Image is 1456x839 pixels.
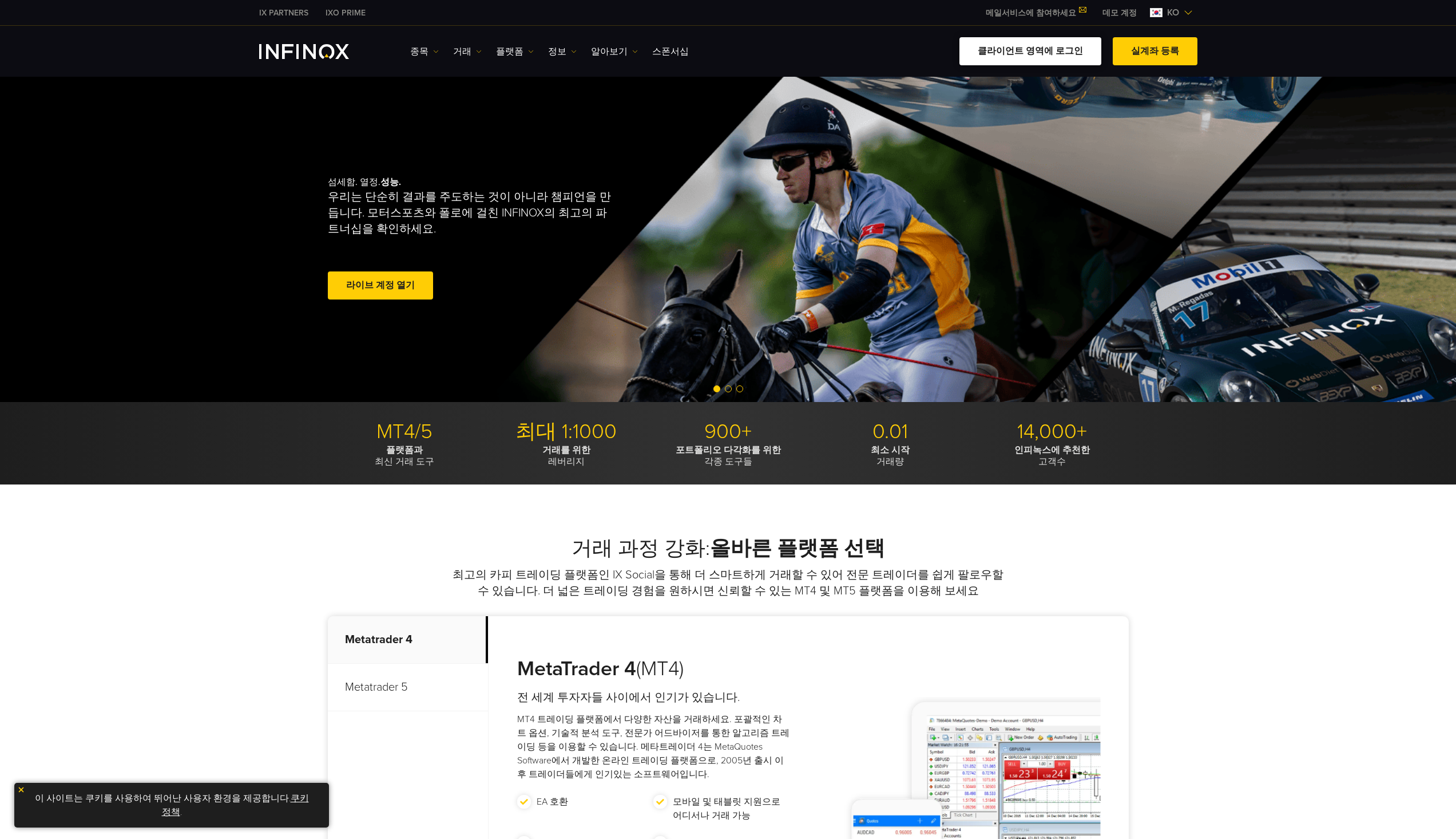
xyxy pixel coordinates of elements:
span: ko [1163,6,1184,19]
strong: MetaTrader 4 [517,656,636,681]
a: INFINOX [251,7,317,19]
img: yellow close icon [17,786,25,794]
p: 모바일 및 태블릿 지원으로 어디서나 거래 가능 [673,795,784,822]
a: 실계좌 등록 [1113,37,1197,65]
p: Metatrader 4 [328,616,488,664]
a: 라이브 계정 열기 [328,271,433,300]
p: MT4 트레이딩 플랫폼에서 다양한 자산을 거래하세요. 포괄적인 차트 옵션, 기술적 분석 도구, 전문가 어드바이저를 통한 알고리즘 트레이딩 등을 이용할 수 있습니다. 메타트레이... [517,712,790,781]
p: 14,000+ [975,419,1129,444]
p: EA 호환 [537,795,568,809]
strong: 플랫폼과 [386,444,423,456]
strong: 올바른 플랫폼 선택 [710,536,885,561]
p: 거래량 [814,444,967,467]
strong: 인피녹스에 추천한 [1014,444,1090,456]
a: 종목 [410,45,439,58]
a: 거래 [453,45,482,58]
p: MT4/5 [328,419,481,444]
span: Go to slide 1 [713,385,720,392]
strong: 포트폴리오 다각화를 위한 [676,444,781,456]
span: Go to slide 2 [725,385,732,392]
a: 스폰서십 [652,45,689,58]
p: 각종 도구들 [652,444,805,467]
h2: 거래 과정 강화: [328,536,1129,561]
strong: 최소 시작 [871,444,910,456]
a: INFINOX MENU [1094,7,1145,19]
a: 플랫폼 [496,45,534,58]
p: 이 사이트는 쿠키를 사용하여 뛰어난 사용자 환경을 제공합니다. . [20,789,323,822]
h3: (MT4) [517,656,790,682]
p: 레버리지 [490,444,643,467]
p: Metatrader 5 [328,664,488,711]
a: INFINOX Logo [259,44,376,59]
p: 우리는 단순히 결과를 주도하는 것이 아니라 챔피언을 만듭니다. 모터스포츠와 폴로에 걸친 INFINOX의 최고의 파트너십을 확인하세요. [328,189,616,237]
a: 알아보기 [591,45,638,58]
span: Go to slide 3 [736,385,743,392]
a: 메일서비스에 참여하세요 [977,8,1094,18]
h4: 전 세계 투자자들 사이에서 인기가 있습니다. [517,690,790,706]
a: 클라이언트 영역에 로그인 [959,37,1101,65]
p: 최고의 카피 트레이딩 플랫폼인 IX Social을 통해 더 스마트하게 거래할 수 있어 전문 트레이더를 쉽게 팔로우할 수 있습니다. 더 넓은 트레이딩 경험을 원하시면 신뢰할 수... [451,567,1006,599]
div: 섬세함. 열정. [328,158,688,321]
strong: 거래를 위한 [542,444,590,456]
strong: 성능. [380,176,401,188]
p: 900+ [652,419,805,444]
p: 최대 1:1000 [490,419,643,444]
a: INFINOX [317,7,374,19]
p: 최신 거래 도구 [328,444,481,467]
p: 0.01 [814,419,967,444]
p: 고객수 [975,444,1129,467]
a: 정보 [548,45,577,58]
